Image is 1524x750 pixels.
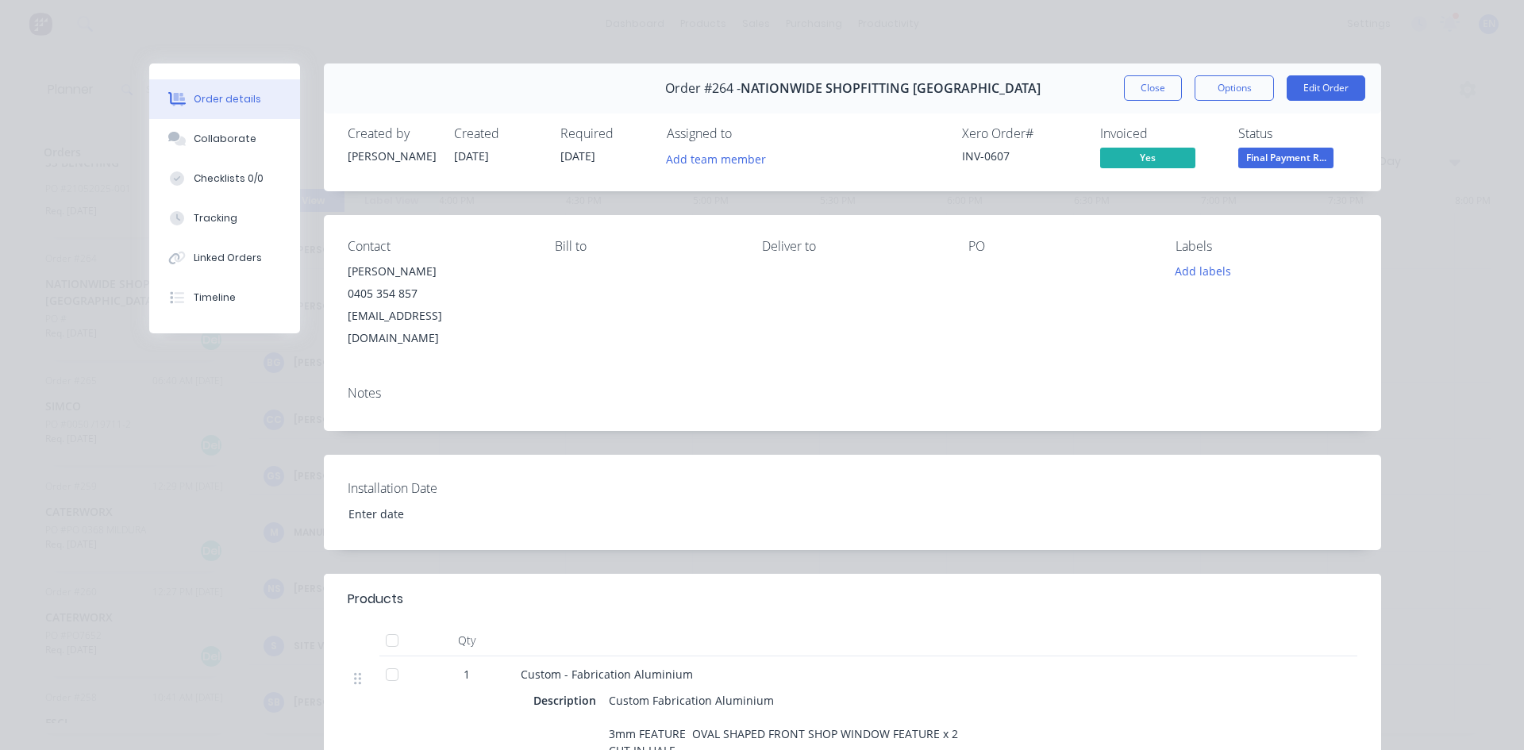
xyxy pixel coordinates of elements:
span: Custom - Fabrication Aluminium [521,667,693,682]
button: Collaborate [149,119,300,159]
div: Description [533,689,602,712]
button: Tracking [149,198,300,238]
button: Options [1195,75,1274,101]
div: [PERSON_NAME] [348,148,435,164]
div: 0405 354 857 [348,283,529,305]
button: Add team member [667,148,775,169]
div: Contact [348,239,529,254]
span: Yes [1100,148,1195,167]
div: Created by [348,126,435,141]
button: Final Payment R... [1238,148,1333,171]
span: [DATE] [560,148,595,163]
div: Assigned to [667,126,825,141]
span: Final Payment R... [1238,148,1333,167]
div: Labels [1176,239,1357,254]
div: Created [454,126,541,141]
button: Checklists 0/0 [149,159,300,198]
div: Checklists 0/0 [194,171,264,186]
div: Deliver to [762,239,944,254]
div: PO [968,239,1150,254]
span: [DATE] [454,148,489,163]
div: Status [1238,126,1357,141]
div: Qty [419,625,514,656]
div: Timeline [194,290,236,305]
span: NATIONWIDE SHOPFITTING [GEOGRAPHIC_DATA] [741,81,1041,96]
div: Order details [194,92,261,106]
span: Order #264 - [665,81,741,96]
button: Order details [149,79,300,119]
span: 1 [464,666,470,683]
div: Invoiced [1100,126,1219,141]
input: Enter date [337,502,535,525]
div: Tracking [194,211,237,225]
div: Products [348,590,403,609]
button: Linked Orders [149,238,300,278]
div: [PERSON_NAME] [348,260,529,283]
button: Edit Order [1287,75,1365,101]
button: Add team member [658,148,775,169]
div: Bill to [555,239,737,254]
div: [PERSON_NAME]0405 354 857[EMAIL_ADDRESS][DOMAIN_NAME] [348,260,529,349]
div: Linked Orders [194,251,262,265]
label: Installation Date [348,479,546,498]
div: Collaborate [194,132,256,146]
button: Timeline [149,278,300,317]
div: Required [560,126,648,141]
div: INV-0607 [962,148,1081,164]
button: Add labels [1167,260,1240,282]
div: Xero Order # [962,126,1081,141]
div: [EMAIL_ADDRESS][DOMAIN_NAME] [348,305,529,349]
div: Notes [348,386,1357,401]
button: Close [1124,75,1182,101]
